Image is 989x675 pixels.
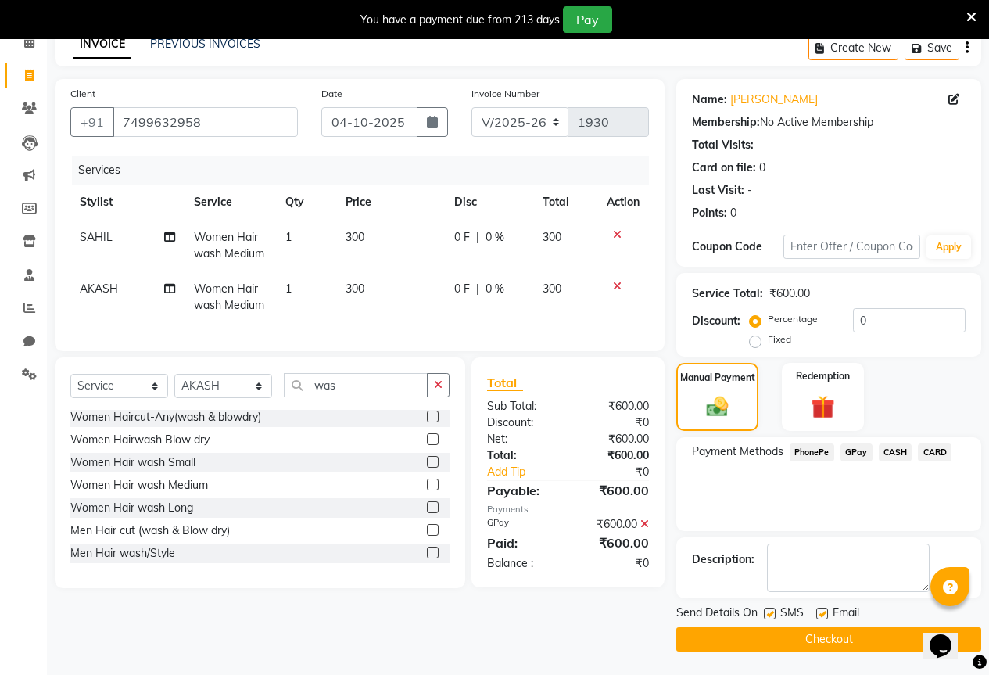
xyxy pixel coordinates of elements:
[833,605,859,624] span: Email
[568,516,661,533] div: ₹600.00
[747,182,752,199] div: -
[543,282,561,296] span: 300
[808,36,898,60] button: Create New
[454,281,470,297] span: 0 F
[918,443,951,461] span: CARD
[487,375,523,391] span: Total
[471,87,539,101] label: Invoice Number
[475,447,568,464] div: Total:
[583,464,661,480] div: ₹0
[285,282,292,296] span: 1
[194,282,264,312] span: Women Hair wash Medium
[475,533,568,552] div: Paid:
[680,371,755,385] label: Manual Payment
[692,114,760,131] div: Membership:
[321,87,342,101] label: Date
[568,555,661,572] div: ₹0
[563,6,612,33] button: Pay
[692,114,966,131] div: No Active Membership
[568,398,661,415] div: ₹600.00
[70,477,208,494] div: Women Hair wash Medium
[475,555,568,572] div: Balance :
[80,282,118,296] span: AKASH
[360,12,560,28] div: You have a payment due from 213 days
[70,454,195,471] div: Women Hair wash Small
[692,137,754,153] div: Total Visits:
[475,464,583,480] a: Add Tip
[790,443,834,461] span: PhonePe
[72,156,661,185] div: Services
[692,551,754,568] div: Description:
[768,332,791,346] label: Fixed
[475,398,568,415] div: Sub Total:
[783,235,920,259] input: Enter Offer / Coupon Code
[70,185,185,220] th: Stylist
[487,503,649,516] div: Payments
[194,230,264,260] span: Women Hair wash Medium
[150,37,260,51] a: PREVIOUS INVOICES
[769,285,810,302] div: ₹600.00
[692,182,744,199] div: Last Visit:
[70,545,175,562] div: Men Hair wash/Style
[692,160,756,176] div: Card on file:
[568,447,661,464] div: ₹600.00
[840,443,873,461] span: GPay
[692,313,740,329] div: Discount:
[543,230,561,244] span: 300
[454,229,470,246] span: 0 F
[780,605,804,624] span: SMS
[692,443,783,460] span: Payment Methods
[879,443,912,461] span: CASH
[475,415,568,431] div: Discount:
[533,185,597,220] th: Total
[476,229,479,246] span: |
[346,230,364,244] span: 300
[905,36,959,60] button: Save
[692,239,783,255] div: Coupon Code
[597,185,649,220] th: Action
[692,285,763,302] div: Service Total:
[276,185,337,220] th: Qty
[926,235,971,259] button: Apply
[700,394,736,419] img: _cash.svg
[568,431,661,447] div: ₹600.00
[336,185,445,220] th: Price
[70,87,95,101] label: Client
[70,500,193,516] div: Women Hair wash Long
[568,415,661,431] div: ₹0
[73,31,131,59] a: INVOICE
[70,522,230,539] div: Men Hair cut (wash & Blow dry)
[692,205,727,221] div: Points:
[796,369,850,383] label: Redemption
[70,409,261,425] div: Women Haircut-Any(wash & blowdry)
[730,92,818,108] a: [PERSON_NAME]
[568,481,661,500] div: ₹600.00
[676,627,981,652] button: Checkout
[486,229,504,246] span: 0 %
[804,393,842,422] img: _gift.svg
[475,431,568,447] div: Net:
[70,107,114,137] button: +91
[346,282,364,296] span: 300
[475,516,568,533] div: GPay
[284,373,428,397] input: Search or Scan
[285,230,292,244] span: 1
[80,230,113,244] span: SAHIL
[445,185,533,220] th: Disc
[759,160,765,176] div: 0
[113,107,298,137] input: Search by Name/Mobile/Email/Code
[70,432,210,448] div: Women Hairwash Blow dry
[676,605,758,624] span: Send Details On
[692,92,727,108] div: Name:
[486,281,504,297] span: 0 %
[730,205,736,221] div: 0
[476,281,479,297] span: |
[475,481,568,500] div: Payable:
[923,612,973,659] iframe: chat widget
[185,185,276,220] th: Service
[568,533,661,552] div: ₹600.00
[768,312,818,326] label: Percentage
